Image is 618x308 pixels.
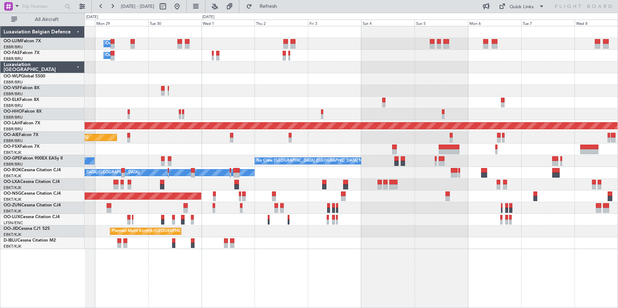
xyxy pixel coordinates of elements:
a: EBBR/BRU [4,56,23,61]
a: EBBR/BRU [4,103,23,108]
a: EBBR/BRU [4,44,23,50]
span: OO-ROK [4,168,21,172]
button: All Aircraft [8,14,77,25]
div: [DATE] [86,14,98,20]
span: OO-LXA [4,180,20,184]
a: LFSN/ENC [4,220,23,226]
a: EBBR/BRU [4,80,23,85]
span: OO-LUX [4,215,20,219]
a: EBBR/BRU [4,115,23,120]
div: Planned Maint Kortrijk-[GEOGRAPHIC_DATA] [112,226,195,237]
div: [DATE] [203,14,215,20]
div: Tue 7 [521,20,575,26]
a: OO-HHOFalcon 8X [4,109,42,114]
a: EBKT/KJK [4,197,21,202]
a: EBBR/BRU [4,126,23,132]
a: OO-AIEFalcon 7X [4,133,38,137]
a: OO-ROKCessna Citation CJ4 [4,168,61,172]
input: Trip Number [22,1,63,12]
a: OO-LXACessna Citation CJ4 [4,180,60,184]
a: OO-FAEFalcon 7X [4,51,39,55]
a: OO-LUMFalcon 7X [4,39,41,43]
span: All Aircraft [18,17,75,22]
a: OO-GPEFalcon 900EX EASy II [4,156,63,161]
span: OO-LUM [4,39,21,43]
button: Quick Links [496,1,548,12]
a: OO-ZUNCessna Citation CJ4 [4,203,61,207]
a: EBKT/KJK [4,185,21,190]
a: OO-FSXFalcon 7X [4,145,39,149]
a: EBBR/BRU [4,91,23,97]
span: [DATE] - [DATE] [121,3,154,10]
a: OO-VSFFalcon 8X [4,86,39,90]
div: Owner Melsbroek Air Base [106,38,154,49]
div: Sun 5 [415,20,468,26]
a: EBKT/KJK [4,209,21,214]
span: OO-ELK [4,98,20,102]
a: EBKT/KJK [4,150,21,155]
div: Owner Melsbroek Air Base [106,50,154,61]
div: Wed 1 [202,20,255,26]
div: Quick Links [510,4,534,11]
a: OO-LUXCessna Citation CJ4 [4,215,60,219]
span: OO-JID [4,227,18,231]
span: Refresh [254,4,283,9]
a: OO-NSGCessna Citation CJ4 [4,191,61,196]
div: Thu 2 [255,20,308,26]
span: OO-VSF [4,86,20,90]
div: Sat 4 [361,20,415,26]
a: EBBR/BRU [4,162,23,167]
a: OO-LAHFalcon 7X [4,121,40,125]
span: OO-WLP [4,74,21,79]
a: EBKT/KJK [4,173,21,179]
span: OO-FSX [4,145,20,149]
span: OO-AIE [4,133,19,137]
div: Mon 6 [468,20,521,26]
a: EBBR/BRU [4,138,23,144]
a: OO-JIDCessna CJ1 525 [4,227,50,231]
span: D-IBLU [4,238,17,243]
div: Owner [GEOGRAPHIC_DATA]-[GEOGRAPHIC_DATA] [43,167,139,178]
span: OO-LAH [4,121,21,125]
span: OO-FAE [4,51,20,55]
button: Refresh [243,1,286,12]
a: EBKT/KJK [4,244,21,249]
div: Tue 30 [148,20,202,26]
span: OO-ZUN [4,203,21,207]
a: D-IBLUCessna Citation M2 [4,238,56,243]
div: No Crew [GEOGRAPHIC_DATA] ([GEOGRAPHIC_DATA] National) [257,156,376,166]
div: Mon 29 [95,20,148,26]
div: Fri 3 [308,20,361,26]
span: OO-NSG [4,191,21,196]
a: OO-ELKFalcon 8X [4,98,39,102]
a: OO-WLPGlobal 5500 [4,74,45,79]
span: OO-HHO [4,109,22,114]
a: EBKT/KJK [4,232,21,237]
span: OO-GPE [4,156,20,161]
